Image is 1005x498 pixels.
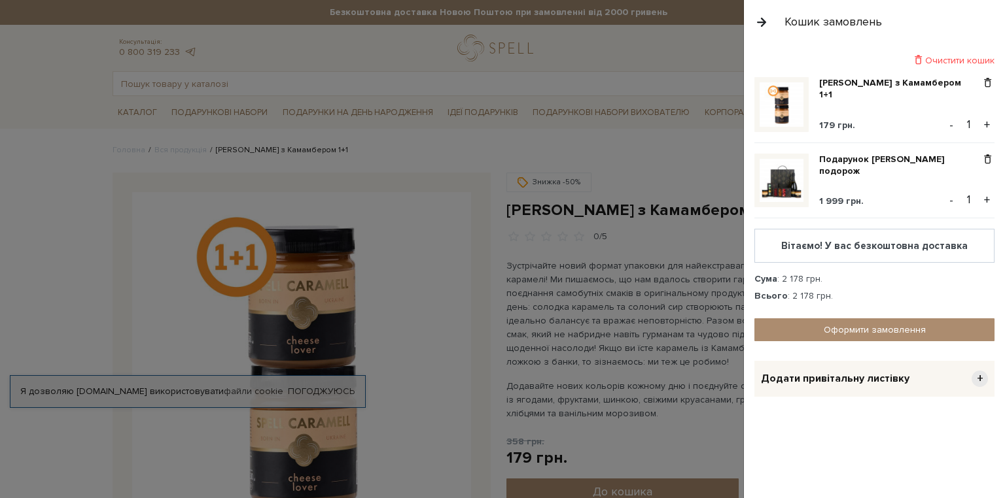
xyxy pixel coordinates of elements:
a: Оформити замовлення [754,318,995,341]
strong: Сума [754,273,777,284]
span: 179 грн. [819,120,855,131]
div: : 2 178 грн. [754,290,995,302]
button: + [979,115,995,135]
strong: Всього [754,290,788,301]
span: + [972,371,988,387]
button: - [945,190,958,210]
div: Кошик замовлень [785,14,882,29]
img: Подарунок Сирна подорож [760,159,803,203]
img: Карамель з Камамбером 1+1 [760,82,803,126]
div: Вітаємо! У вас безкоштовна доставка [766,240,983,252]
a: Подарунок [PERSON_NAME] подорож [819,154,981,177]
a: [PERSON_NAME] з Камамбером 1+1 [819,77,981,101]
button: - [945,115,958,135]
span: Додати привітальну листівку [761,372,909,386]
button: + [979,190,995,210]
div: Очистити кошик [754,54,995,67]
div: : 2 178 грн. [754,273,995,285]
span: 1 999 грн. [819,195,864,207]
